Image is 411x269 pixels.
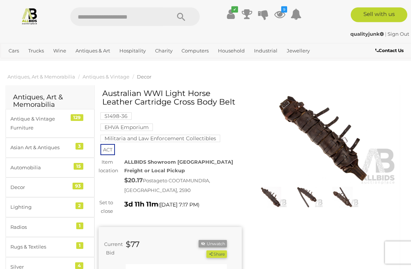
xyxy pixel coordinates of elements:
[93,198,119,216] div: Set to close
[76,143,83,150] div: 3
[206,250,227,258] button: Share
[388,31,409,37] a: Sign Out
[10,243,72,251] div: Rugs & Textiles
[10,183,72,192] div: Decor
[76,202,83,209] div: 2
[6,197,94,217] a: Lighting 2
[76,222,83,229] div: 1
[6,177,94,197] a: Decor 93
[102,89,240,106] h1: Australian WWI Light Horse Leather Cartridge Cross Body Belt
[199,240,227,248] button: Unwatch
[10,163,72,172] div: Automobilia
[290,187,322,208] img: Australian WWI Light Horse Leather Cartridge Cross Body Belt
[124,177,143,184] strong: $20.17
[6,45,22,57] a: Cars
[375,48,404,53] b: Contact Us
[215,45,248,57] a: Household
[10,115,72,132] div: Antique & Vintage Furniture
[199,240,227,248] li: Unwatch this item
[10,203,72,211] div: Lighting
[251,45,280,57] a: Industrial
[10,223,72,231] div: Radios
[124,175,242,195] div: Postage
[6,57,26,69] a: Office
[100,112,132,120] mark: 51498-36
[50,45,69,57] a: Wine
[6,138,94,157] a: Asian Art & Antiques 3
[124,177,210,193] span: to COOTAMUNDRA, [GEOGRAPHIC_DATA], 2590
[160,201,198,208] span: [DATE] 7:17 PM
[54,57,112,69] a: [GEOGRAPHIC_DATA]
[6,217,94,237] a: Radios 1
[124,159,233,165] strong: ALLBIDS Showroom [GEOGRAPHIC_DATA]
[231,6,238,13] i: ✔
[100,144,115,155] span: ACT
[6,109,94,138] a: Antique & Vintage Furniture 129
[100,124,153,130] a: EHVA Emporium
[375,47,405,55] a: Contact Us
[71,114,83,121] div: 129
[281,6,287,13] i: 9
[100,135,220,141] a: Militaria and Law Enforcement Collectibles
[274,7,285,21] a: 9
[29,57,50,69] a: Sports
[93,158,119,175] div: Item location
[7,74,75,80] a: Antiques, Art & Memorabilia
[74,163,83,170] div: 15
[179,45,212,57] a: Computers
[255,187,287,208] img: Australian WWI Light Horse Leather Cartridge Cross Body Belt
[99,240,120,257] div: Current Bid
[116,45,149,57] a: Hospitality
[126,240,139,249] strong: $77
[284,45,313,57] a: Jewellery
[75,262,83,269] div: 4
[73,183,83,189] div: 93
[100,135,220,142] mark: Militaria and Law Enforcement Collectibles
[350,31,384,37] strong: qualityjunk
[158,202,199,208] span: ( )
[100,113,132,119] a: 51498-36
[6,158,94,177] a: Automobilia 15
[124,167,185,173] strong: Freight or Local Pickup
[351,7,407,22] a: Sell with us
[6,237,94,257] a: Rugs & Textiles 1
[73,45,113,57] a: Antiques & Art
[25,45,47,57] a: Trucks
[225,7,236,21] a: ✔
[10,143,72,152] div: Asian Art & Antiques
[152,45,176,57] a: Charity
[253,93,396,185] img: Australian WWI Light Horse Leather Cartridge Cross Body Belt
[350,31,385,37] a: qualityjunk
[83,74,129,80] a: Antiques & Vintage
[163,7,200,26] button: Search
[21,7,38,25] img: Allbids.com.au
[385,31,386,37] span: |
[124,200,158,208] strong: 3d 11h 11m
[137,74,151,80] a: Decor
[13,94,87,109] h2: Antiques, Art & Memorabilia
[327,187,359,208] img: Australian WWI Light Horse Leather Cartridge Cross Body Belt
[76,242,83,249] div: 1
[100,124,153,131] mark: EHVA Emporium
